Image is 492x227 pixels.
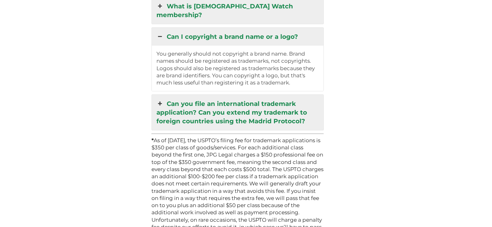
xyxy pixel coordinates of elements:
[156,50,319,86] p: You generally should not copyright a brand name. Brand names should be registered as trademarks, ...
[152,95,323,130] a: Can you file an international trademark application? Can you extend my trademark to foreign count...
[152,28,323,46] a: Can I copyright a brand name or a logo?
[152,46,323,91] div: Can I copyright a brand name or a logo?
